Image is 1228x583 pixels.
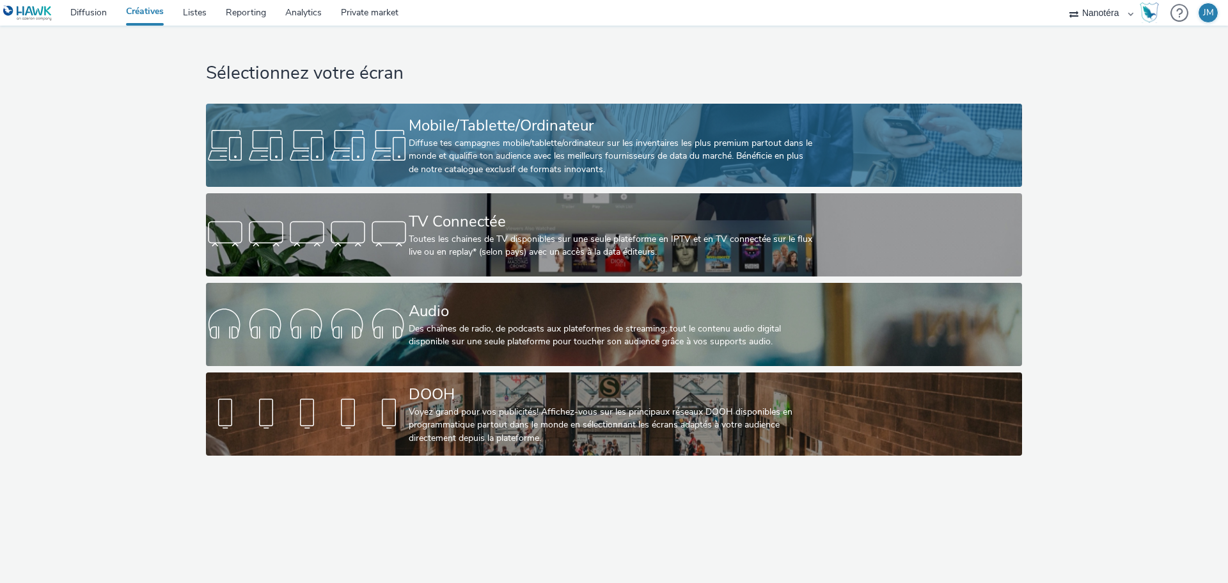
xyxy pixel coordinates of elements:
div: JM [1203,3,1214,22]
div: Audio [409,300,814,323]
div: Toutes les chaines de TV disponibles sur une seule plateforme en IPTV et en TV connectée sur le f... [409,233,814,259]
a: AudioDes chaînes de radio, de podcasts aux plateformes de streaming: tout le contenu audio digita... [206,283,1021,366]
div: Diffuse tes campagnes mobile/tablette/ordinateur sur les inventaires les plus premium partout dan... [409,137,814,176]
div: DOOH [409,383,814,406]
img: Hawk Academy [1140,3,1159,23]
h1: Sélectionnez votre écran [206,61,1021,86]
a: Hawk Academy [1140,3,1164,23]
a: Mobile/Tablette/OrdinateurDiffuse tes campagnes mobile/tablette/ordinateur sur les inventaires le... [206,104,1021,187]
a: TV ConnectéeToutes les chaines de TV disponibles sur une seule plateforme en IPTV et en TV connec... [206,193,1021,276]
img: undefined Logo [3,5,52,21]
div: TV Connectée [409,211,814,233]
div: Voyez grand pour vos publicités! Affichez-vous sur les principaux réseaux DOOH disponibles en pro... [409,406,814,445]
div: Des chaînes de radio, de podcasts aux plateformes de streaming: tout le contenu audio digital dis... [409,323,814,349]
a: DOOHVoyez grand pour vos publicités! Affichez-vous sur les principaux réseaux DOOH disponibles en... [206,372,1021,456]
div: Mobile/Tablette/Ordinateur [409,115,814,137]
